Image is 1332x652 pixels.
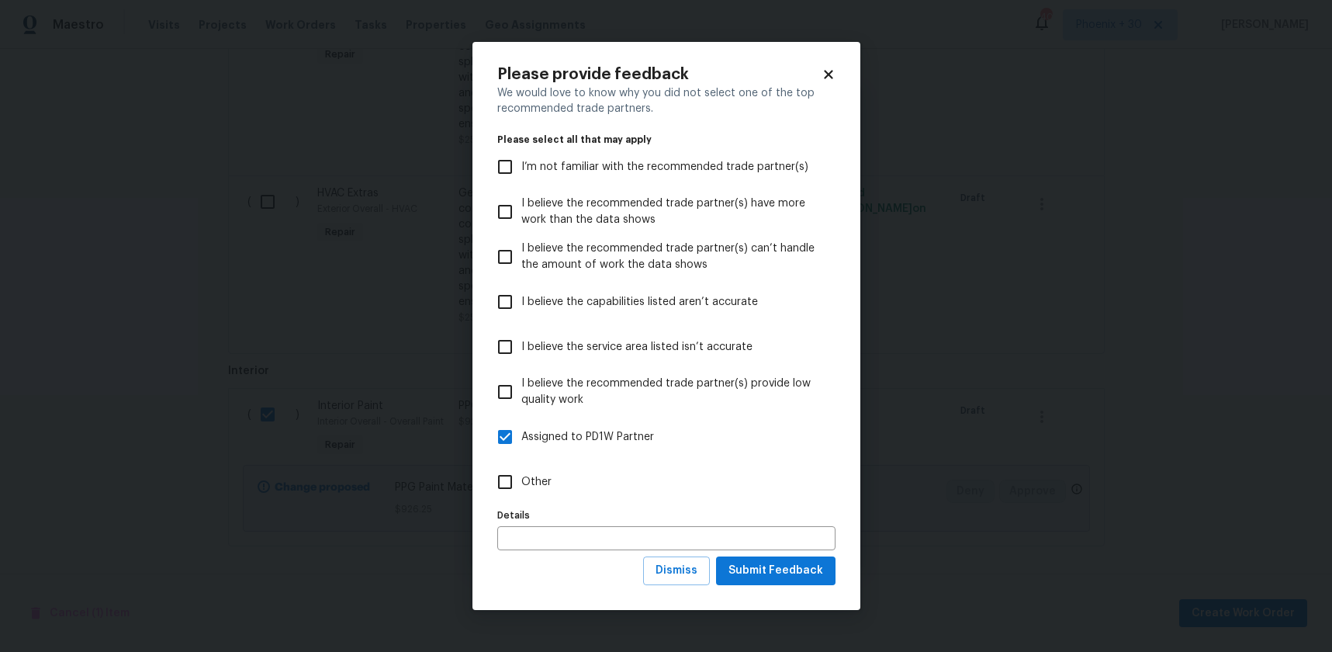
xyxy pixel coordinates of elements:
span: I believe the recommended trade partner(s) provide low quality work [521,376,823,408]
span: Dismiss [656,561,697,581]
span: I believe the capabilities listed aren’t accurate [521,294,758,310]
span: I believe the recommended trade partner(s) have more work than the data shows [521,196,823,228]
span: Other [521,474,552,491]
div: We would love to know why you did not select one of the top recommended trade partners. [497,85,836,116]
span: Submit Feedback [728,561,823,581]
button: Dismiss [643,557,710,585]
button: Submit Feedback [716,557,836,585]
label: Details [497,511,836,520]
span: I’m not familiar with the recommended trade partner(s) [521,159,808,175]
legend: Please select all that may apply [497,135,836,144]
span: Assigned to PD1W Partner [521,429,654,446]
h2: Please provide feedback [497,67,822,82]
span: I believe the recommended trade partner(s) can’t handle the amount of work the data shows [521,241,823,273]
span: I believe the service area listed isn’t accurate [521,339,752,355]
